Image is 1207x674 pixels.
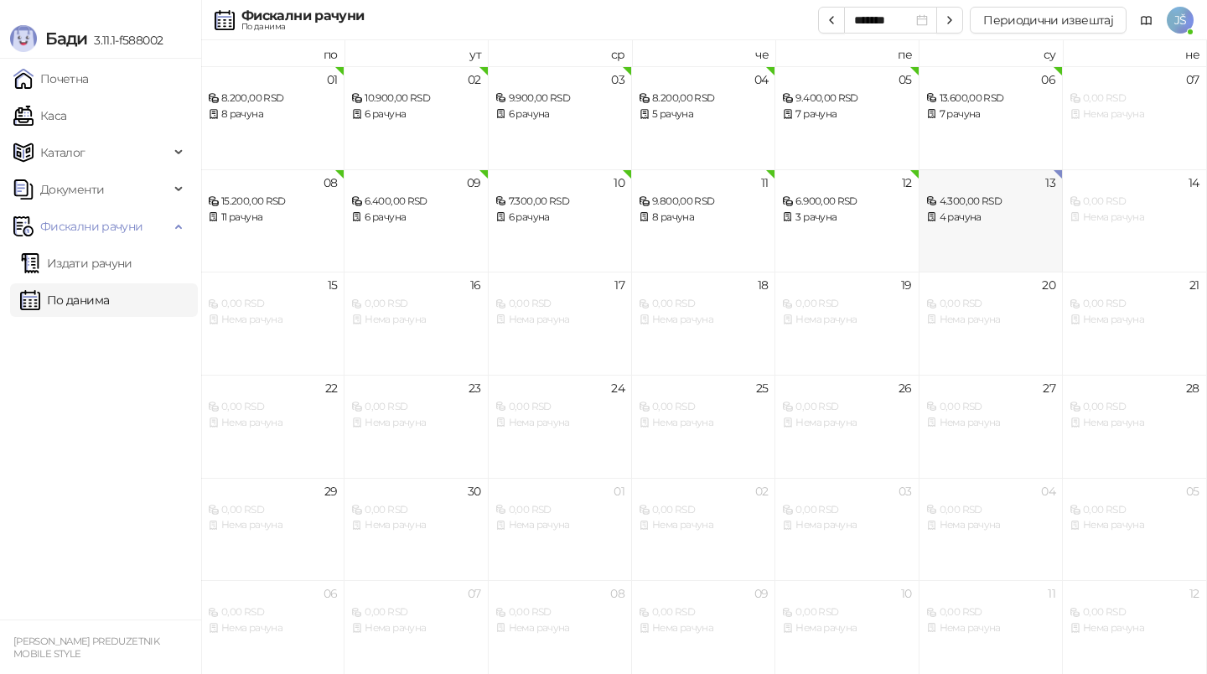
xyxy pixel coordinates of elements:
[782,210,911,226] div: 3 рачуна
[1041,485,1055,497] div: 04
[351,194,480,210] div: 6.400,00 RSD
[1186,485,1199,497] div: 05
[13,99,66,132] a: Каса
[1048,588,1055,599] div: 11
[208,517,337,533] div: Нема рачуна
[208,502,337,518] div: 0,00 RSD
[208,296,337,312] div: 0,00 RSD
[782,502,911,518] div: 0,00 RSD
[208,312,337,328] div: Нема рачуна
[351,604,480,620] div: 0,00 RSD
[241,23,364,31] div: По данима
[495,91,624,106] div: 9.900,00 RSD
[324,177,338,189] div: 08
[495,312,624,328] div: Нема рачуна
[469,382,481,394] div: 23
[1045,177,1055,189] div: 13
[782,194,911,210] div: 6.900,00 RSD
[632,66,775,169] td: 2025-09-04
[639,194,768,210] div: 9.800,00 RSD
[1063,66,1206,169] td: 2025-09-07
[241,9,364,23] div: Фискални рачуни
[775,375,919,478] td: 2025-09-26
[919,375,1063,478] td: 2025-09-27
[201,40,344,66] th: по
[20,283,109,317] a: По данима
[495,517,624,533] div: Нема рачуна
[758,279,769,291] div: 18
[495,620,624,636] div: Нема рачуна
[208,604,337,620] div: 0,00 RSD
[489,169,632,272] td: 2025-09-10
[1070,517,1199,533] div: Нема рачуна
[639,517,768,533] div: Нема рачуна
[970,7,1127,34] button: Периодични извештај
[775,169,919,272] td: 2025-09-12
[639,106,768,122] div: 5 рачуна
[926,517,1055,533] div: Нема рачуна
[782,604,911,620] div: 0,00 RSD
[1063,272,1206,375] td: 2025-09-21
[639,210,768,226] div: 8 рачуна
[351,415,480,431] div: Нема рачуна
[782,91,911,106] div: 9.400,00 RSD
[325,382,338,394] div: 22
[782,296,911,312] div: 0,00 RSD
[782,312,911,328] div: Нема рачуна
[899,485,912,497] div: 03
[775,272,919,375] td: 2025-09-19
[926,399,1055,415] div: 0,00 RSD
[201,272,344,375] td: 2025-09-15
[489,478,632,581] td: 2025-10-01
[1070,415,1199,431] div: Нема рачуна
[1070,106,1199,122] div: Нема рачуна
[1070,312,1199,328] div: Нема рачуна
[208,210,337,226] div: 11 рачуна
[495,194,624,210] div: 7.300,00 RSD
[639,604,768,620] div: 0,00 RSD
[13,62,89,96] a: Почетна
[926,312,1055,328] div: Нема рачуна
[782,415,911,431] div: Нема рачуна
[495,502,624,518] div: 0,00 RSD
[201,478,344,581] td: 2025-09-29
[782,620,911,636] div: Нема рачуна
[495,210,624,226] div: 6 рачуна
[632,272,775,375] td: 2025-09-18
[639,620,768,636] div: Нема рачуна
[632,375,775,478] td: 2025-09-25
[919,66,1063,169] td: 2025-09-06
[639,312,768,328] div: Нема рачуна
[775,478,919,581] td: 2025-10-03
[926,106,1055,122] div: 7 рачуна
[40,136,85,169] span: Каталог
[10,25,37,52] img: Logo
[919,272,1063,375] td: 2025-09-20
[1063,40,1206,66] th: не
[45,29,87,49] span: Бади
[782,517,911,533] div: Нема рачуна
[1063,478,1206,581] td: 2025-10-05
[1189,588,1199,599] div: 12
[761,177,769,189] div: 11
[614,279,624,291] div: 17
[1189,177,1199,189] div: 14
[40,210,142,243] span: Фискални рачуни
[468,485,481,497] div: 30
[1167,7,1194,34] span: JŠ
[639,399,768,415] div: 0,00 RSD
[489,272,632,375] td: 2025-09-17
[208,194,337,210] div: 15.200,00 RSD
[351,517,480,533] div: Нема рачуна
[639,91,768,106] div: 8.200,00 RSD
[351,620,480,636] div: Нема рачуна
[351,106,480,122] div: 6 рачуна
[775,66,919,169] td: 2025-09-05
[926,502,1055,518] div: 0,00 RSD
[208,399,337,415] div: 0,00 RSD
[1043,382,1055,394] div: 27
[782,399,911,415] div: 0,00 RSD
[899,382,912,394] div: 26
[926,194,1055,210] div: 4.300,00 RSD
[926,415,1055,431] div: Нема рачуна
